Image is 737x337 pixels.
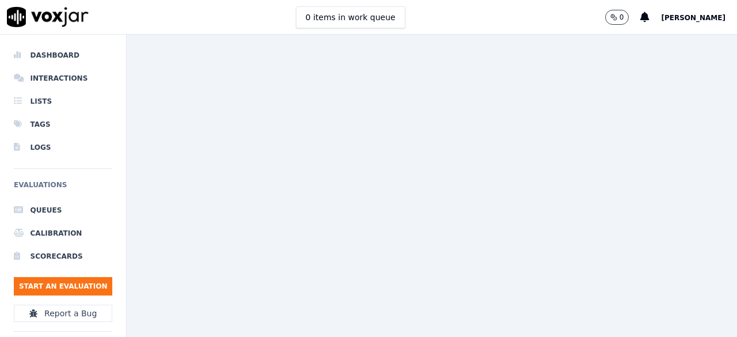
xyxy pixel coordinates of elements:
[14,136,112,159] a: Logs
[14,305,112,322] button: Report a Bug
[296,6,405,28] button: 0 items in work queue
[661,10,737,24] button: [PERSON_NAME]
[14,178,112,199] h6: Evaluations
[661,14,725,22] span: [PERSON_NAME]
[14,113,112,136] a: Tags
[14,67,112,90] a: Interactions
[14,199,112,222] a: Queues
[620,13,624,22] p: 0
[14,245,112,268] a: Scorecards
[7,7,89,27] img: voxjar logo
[14,44,112,67] a: Dashboard
[14,222,112,245] a: Calibration
[14,90,112,113] a: Lists
[14,277,112,296] button: Start an Evaluation
[605,10,629,25] button: 0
